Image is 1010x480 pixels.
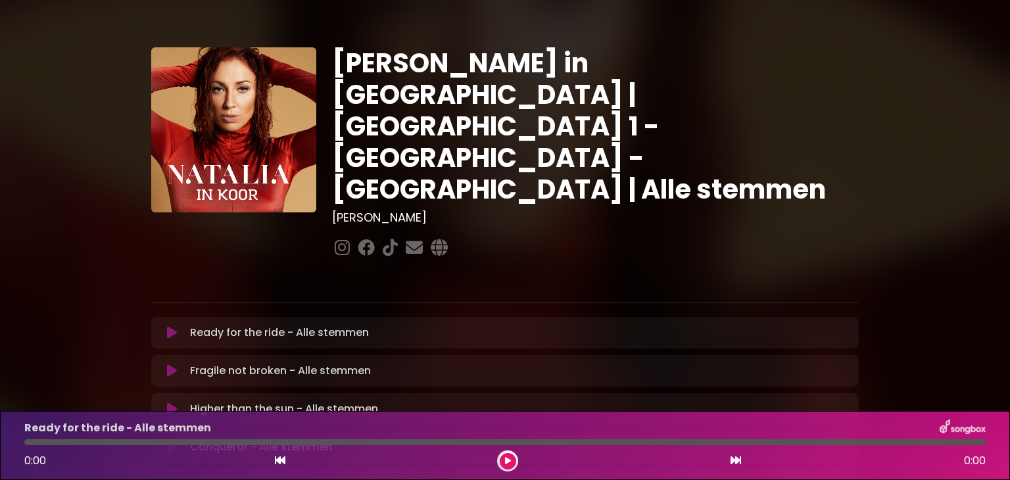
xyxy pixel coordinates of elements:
[190,363,371,379] p: Fragile not broken - Alle stemmen
[964,453,986,469] span: 0:00
[332,210,859,225] h3: [PERSON_NAME]
[332,47,859,205] h1: [PERSON_NAME] in [GEOGRAPHIC_DATA] | [GEOGRAPHIC_DATA] 1 - [GEOGRAPHIC_DATA] - [GEOGRAPHIC_DATA] ...
[24,420,211,436] p: Ready for the ride - Alle stemmen
[151,47,316,212] img: YTVS25JmS9CLUqXqkEhs
[190,401,378,417] p: Higher than the sun - Alle stemmen
[940,420,986,437] img: songbox-logo-white.png
[24,453,46,468] span: 0:00
[190,325,369,341] p: Ready for the ride - Alle stemmen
